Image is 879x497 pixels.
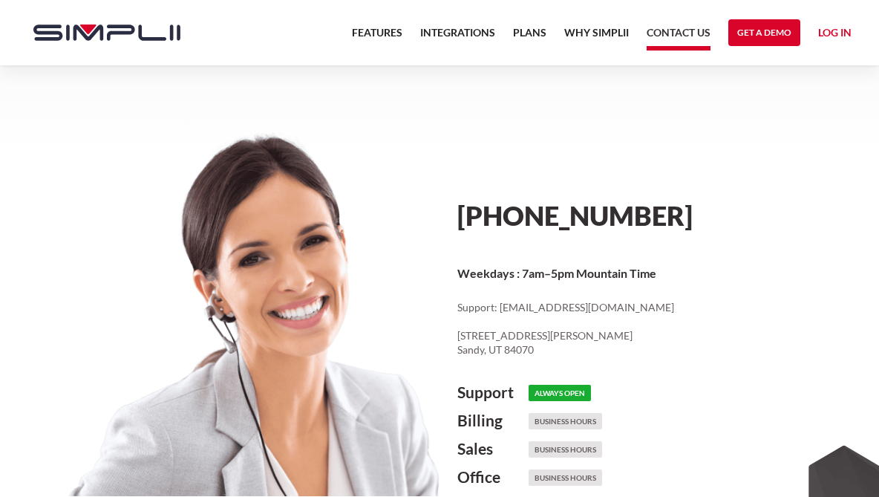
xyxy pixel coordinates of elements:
[352,24,402,51] a: Features
[728,19,800,46] a: Get a Demo
[420,24,495,51] a: Integrations
[457,383,529,401] h4: Support
[457,412,529,429] h4: Billing
[457,300,860,357] p: Support: [EMAIL_ADDRESS][DOMAIN_NAME] ‍ [STREET_ADDRESS][PERSON_NAME] Sandy, UT 84070
[457,266,656,280] strong: Weekdays : 7am–5pm Mountain Time
[818,24,852,46] a: Log in
[513,24,546,51] a: Plans
[529,470,602,486] h6: Business Hours
[457,199,693,232] a: [PHONE_NUMBER]
[457,440,529,458] h4: Sales
[457,468,529,486] h4: Office
[529,441,602,458] h6: Business Hours
[564,24,629,51] a: Why Simplii
[33,25,180,41] img: Simplii
[647,24,710,51] a: Contact US
[529,413,602,429] h6: Business Hours
[529,385,591,401] h6: Always Open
